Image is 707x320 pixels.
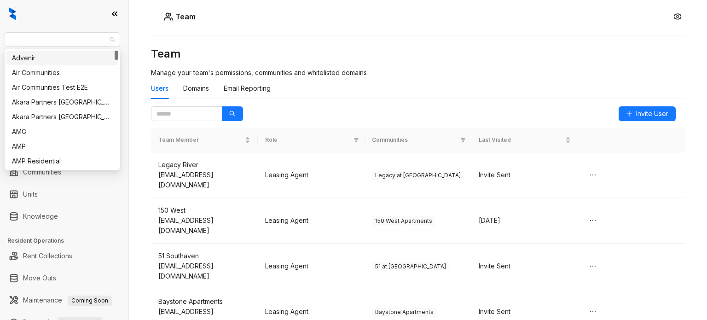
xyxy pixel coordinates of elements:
[12,141,113,151] div: AMP
[151,47,685,61] h3: Team
[6,110,118,124] div: Akara Partners Phoenix
[479,261,571,271] div: Invite Sent
[589,171,597,179] span: ellipsis
[2,247,127,265] li: Rent Collections
[6,124,118,139] div: AMG
[372,216,435,226] span: 150 West Apartments
[6,80,118,95] div: Air Communities Test E2E
[2,207,127,226] li: Knowledge
[460,137,466,143] span: filter
[158,205,250,215] div: 150 West
[2,185,127,204] li: Units
[68,296,112,306] span: Coming Soon
[352,134,361,146] span: filter
[158,297,250,307] div: Baystone Apartments
[589,308,597,315] span: ellipsis
[372,136,457,145] span: Communities
[2,123,127,142] li: Collections
[224,83,271,93] div: Email Reporting
[6,51,118,65] div: Advenir
[158,261,250,281] div: [EMAIL_ADDRESS][DOMAIN_NAME]
[479,307,571,317] div: Invite Sent
[6,65,118,80] div: Air Communities
[151,128,258,152] th: Team Member
[258,244,365,289] td: Leasing Agent
[158,170,250,190] div: [EMAIL_ADDRESS][DOMAIN_NAME]
[12,127,113,137] div: AMG
[151,83,168,93] div: Users
[265,136,350,145] span: Role
[23,163,61,181] a: Communities
[183,83,209,93] div: Domains
[589,217,597,224] span: ellipsis
[479,170,571,180] div: Invite Sent
[12,112,113,122] div: Akara Partners [GEOGRAPHIC_DATA]
[173,11,196,22] h5: Team
[164,12,173,21] img: Users
[158,251,250,261] div: 51 Southaven
[12,97,113,107] div: Akara Partners [GEOGRAPHIC_DATA]
[471,128,578,152] th: Last Visited
[151,69,367,76] span: Manage your team's permissions, communities and whitelisted domains
[458,134,468,146] span: filter
[158,136,243,145] span: Team Member
[6,139,118,154] div: AMP
[23,185,38,204] a: Units
[258,128,365,152] th: Role
[619,106,676,121] button: Invite User
[158,215,250,236] div: [EMAIL_ADDRESS][DOMAIN_NAME]
[372,308,437,317] span: Baystone Apartments
[12,68,113,78] div: Air Communities
[479,215,571,226] div: [DATE]
[2,101,127,120] li: Leasing
[2,291,127,309] li: Maintenance
[12,53,113,63] div: Advenir
[636,109,668,119] span: Invite User
[626,111,632,117] span: plus
[12,82,113,93] div: Air Communities Test E2E
[353,137,359,143] span: filter
[372,262,449,271] span: 51 at [GEOGRAPHIC_DATA]
[372,171,464,180] span: Legacy at [GEOGRAPHIC_DATA]
[23,207,58,226] a: Knowledge
[23,269,56,287] a: Move Outs
[23,247,72,265] a: Rent Collections
[2,163,127,181] li: Communities
[674,13,681,20] span: setting
[6,95,118,110] div: Akara Partners Nashville
[2,269,127,287] li: Move Outs
[2,62,127,80] li: Leads
[6,154,118,169] div: AMP Residential
[589,262,597,270] span: ellipsis
[258,198,365,244] td: Leasing Agent
[158,160,250,170] div: Legacy River
[10,33,115,47] span: RR Living
[229,111,236,117] span: search
[12,156,113,166] div: AMP Residential
[7,237,128,245] h3: Resident Operations
[479,136,563,145] span: Last Visited
[258,152,365,198] td: Leasing Agent
[9,7,16,20] img: logo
